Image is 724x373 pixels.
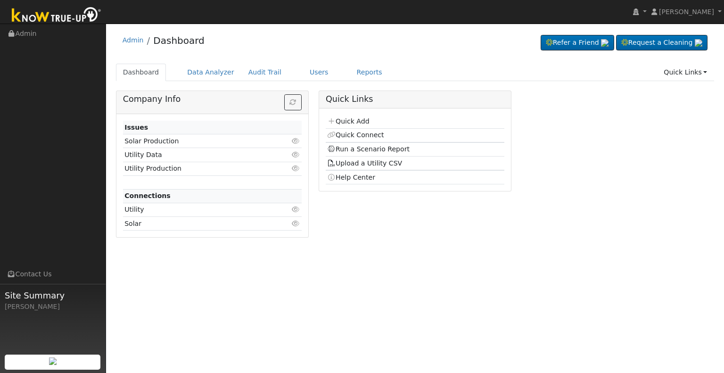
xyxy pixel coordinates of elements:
td: Utility Production [123,162,273,175]
td: Utility Data [123,148,273,162]
div: [PERSON_NAME] [5,302,101,312]
td: Solar [123,217,273,231]
td: Solar Production [123,134,273,148]
a: Request a Cleaning [616,35,708,51]
span: [PERSON_NAME] [659,8,714,16]
img: Know True-Up [7,5,106,26]
a: Help Center [327,174,375,181]
a: Dashboard [116,64,166,81]
h5: Quick Links [326,94,504,104]
a: Audit Trail [241,64,288,81]
a: Data Analyzer [180,64,241,81]
a: Users [303,64,336,81]
a: Admin [123,36,144,44]
span: Site Summary [5,289,101,302]
a: Dashboard [153,35,205,46]
h5: Company Info [123,94,302,104]
a: Refer a Friend [541,35,614,51]
a: Quick Links [657,64,714,81]
i: Click to view [292,220,300,227]
img: retrieve [601,39,609,47]
a: Upload a Utility CSV [327,159,402,167]
td: Utility [123,203,273,216]
a: Reports [350,64,389,81]
strong: Issues [124,124,148,131]
a: Quick Add [327,117,369,125]
a: Quick Connect [327,131,384,139]
i: Click to view [292,165,300,172]
i: Click to view [292,151,300,158]
a: Run a Scenario Report [327,145,410,153]
i: Click to view [292,206,300,213]
img: retrieve [695,39,702,47]
strong: Connections [124,192,171,199]
i: Click to view [292,138,300,144]
img: retrieve [49,357,57,365]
